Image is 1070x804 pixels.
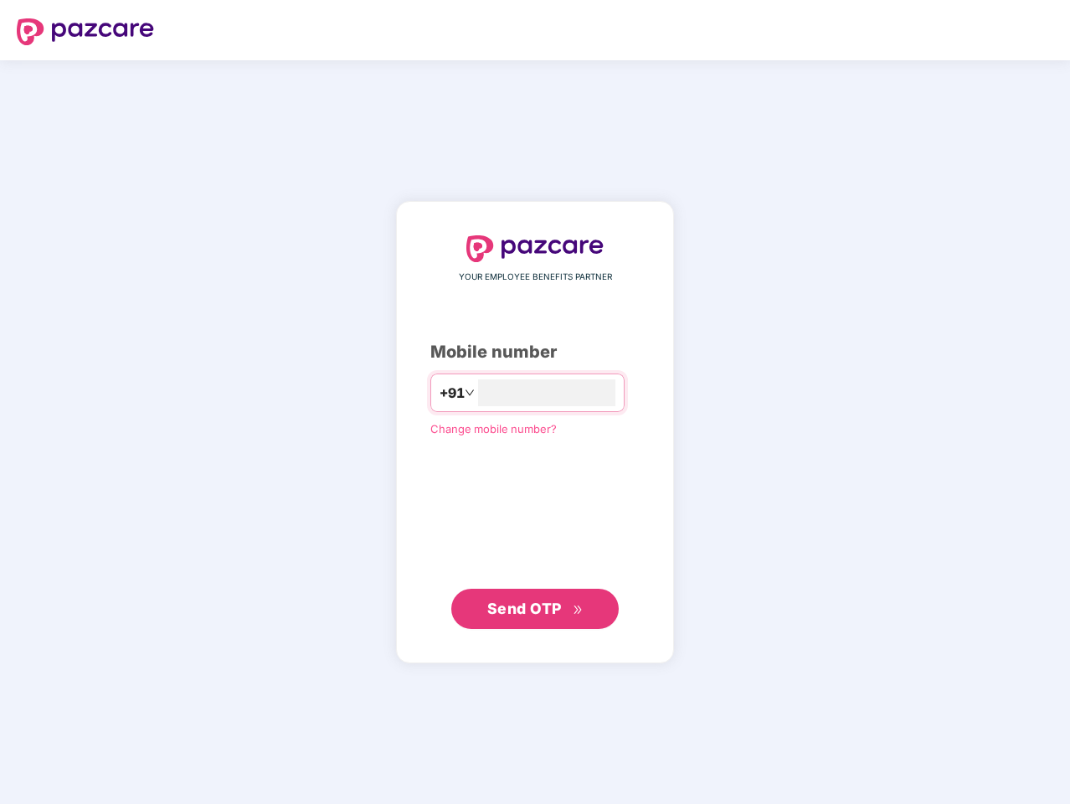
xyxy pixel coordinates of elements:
[573,605,584,616] span: double-right
[430,422,557,435] a: Change mobile number?
[459,271,612,284] span: YOUR EMPLOYEE BENEFITS PARTNER
[466,235,604,262] img: logo
[17,18,154,45] img: logo
[487,600,562,617] span: Send OTP
[465,388,475,398] span: down
[451,589,619,629] button: Send OTPdouble-right
[430,339,640,365] div: Mobile number
[440,383,465,404] span: +91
